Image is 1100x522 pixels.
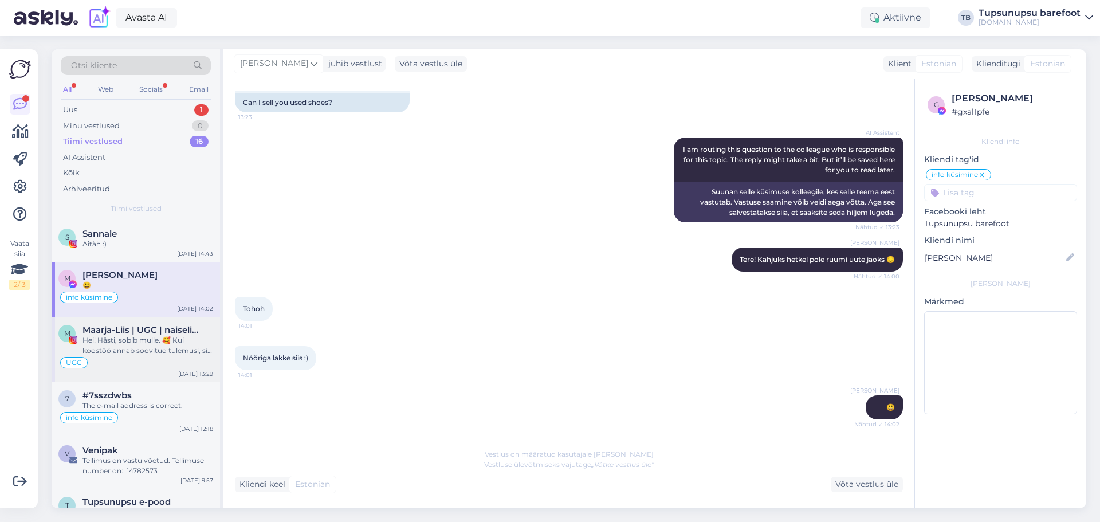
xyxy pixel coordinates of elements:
div: [PERSON_NAME] [924,278,1077,289]
div: 😃 [82,280,213,291]
span: #7sszdwbs [82,390,132,401]
div: Uus [63,104,77,116]
div: Tellimus on vastu võetud. Tellimuse number on:: 14782573 [82,456,213,476]
span: 14:01 [238,321,281,330]
div: Kõik [63,167,80,179]
span: Vestlus on määratud kasutajale [PERSON_NAME] [485,450,654,458]
div: [DATE] 12:18 [179,425,213,433]
span: Nööriga lakke siis :) [243,354,308,362]
span: T [65,501,69,509]
span: info küsimine [66,414,112,421]
span: info küsimine [66,294,112,301]
p: Kliendi tag'id [924,154,1077,166]
span: Tiimi vestlused [111,203,162,214]
div: Minu vestlused [63,120,120,132]
div: # gxal1pfe [952,105,1074,118]
div: 0 [192,120,209,132]
span: 14:01 [238,371,281,379]
div: Tupsunupsu barefoot [979,9,1081,18]
span: M [64,329,70,337]
span: Marianne Loim [82,270,158,280]
div: Hei! Hästi, sobib mulle. 🥰 Kui koostöö annab soovitud tulemusi, siis saame koostöö tingimused üle... [82,335,213,356]
div: 16 [190,136,209,147]
span: Estonian [295,478,330,490]
div: juhib vestlust [324,58,382,70]
span: Otsi kliente [71,60,117,72]
div: Email [187,82,211,97]
span: 13:23 [238,113,281,121]
span: Tere! Kahjuks hetkel pole ruumi uute jaoks 😔 [740,255,895,264]
span: Vestluse ülevõtmiseks vajutage [484,460,654,469]
div: Suunan selle küsimuse kolleegile, kes selle teema eest vastutab. Vastuse saamine võib veidi aega ... [674,182,903,222]
p: Märkmed [924,296,1077,308]
div: [DATE] 14:02 [177,304,213,313]
a: Tupsunupsu barefoot[DOMAIN_NAME] [979,9,1093,27]
div: TB [958,10,974,26]
span: Maarja-Liis | UGC | naiselikkus | tervis | ilu | reisimine [82,325,202,335]
p: Tupsunupsu barefoot [924,218,1077,230]
span: UGC [66,359,82,366]
span: [PERSON_NAME] [850,238,899,247]
div: [DOMAIN_NAME] [979,18,1081,27]
input: Lisa nimi [925,252,1064,264]
i: „Võtke vestlus üle” [591,460,654,469]
div: [DATE] 13:29 [178,370,213,378]
div: Socials [137,82,165,97]
a: Avasta AI [116,8,177,28]
div: Klient [883,58,912,70]
span: Nähtud ✓ 13:23 [855,223,899,231]
div: [PERSON_NAME] [952,92,1074,105]
div: Kliendi keel [235,478,285,490]
div: Aitäh :) [82,239,213,249]
div: AI Assistent [63,152,105,163]
div: 2 / 3 [9,280,30,290]
span: Tupsunupsu e-pood [82,497,171,507]
div: Tagastusvorm "34299" [82,507,213,517]
span: Nähtud ✓ 14:02 [854,420,899,429]
span: Estonian [1030,58,1065,70]
div: Web [96,82,116,97]
p: Kliendi nimi [924,234,1077,246]
div: All [61,82,74,97]
span: g [934,100,939,109]
div: Kliendi info [924,136,1077,147]
div: 1 [194,104,209,116]
span: info küsimine [932,171,978,178]
div: Can I sell you used shoes? [235,93,410,112]
div: Tiimi vestlused [63,136,123,147]
span: [PERSON_NAME] [850,386,899,395]
div: Võta vestlus üle [395,56,467,72]
input: Lisa tag [924,184,1077,201]
div: Aktiivne [861,7,930,28]
div: Võta vestlus üle [831,477,903,492]
div: The e-mail address is correct. [82,401,213,411]
img: explore-ai [87,6,111,30]
div: Klienditugi [972,58,1020,70]
span: V [65,449,69,458]
div: [DATE] 9:57 [180,476,213,485]
img: Askly Logo [9,58,31,80]
span: I am routing this question to the colleague who is responsible for this topic. The reply might ta... [683,145,897,174]
div: Vaata siia [9,238,30,290]
span: AI Assistent [857,128,899,137]
span: M [64,274,70,282]
span: Sannale [82,229,117,239]
span: 😃 [886,403,895,411]
div: Arhiveeritud [63,183,110,195]
div: [DATE] 14:43 [177,249,213,258]
span: Nähtud ✓ 14:00 [854,272,899,281]
span: [PERSON_NAME] [240,57,308,70]
span: S [65,233,69,241]
p: Facebooki leht [924,206,1077,218]
span: Estonian [921,58,956,70]
span: 7 [65,394,69,403]
span: Venipak [82,445,118,456]
span: Tohoh [243,304,265,313]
